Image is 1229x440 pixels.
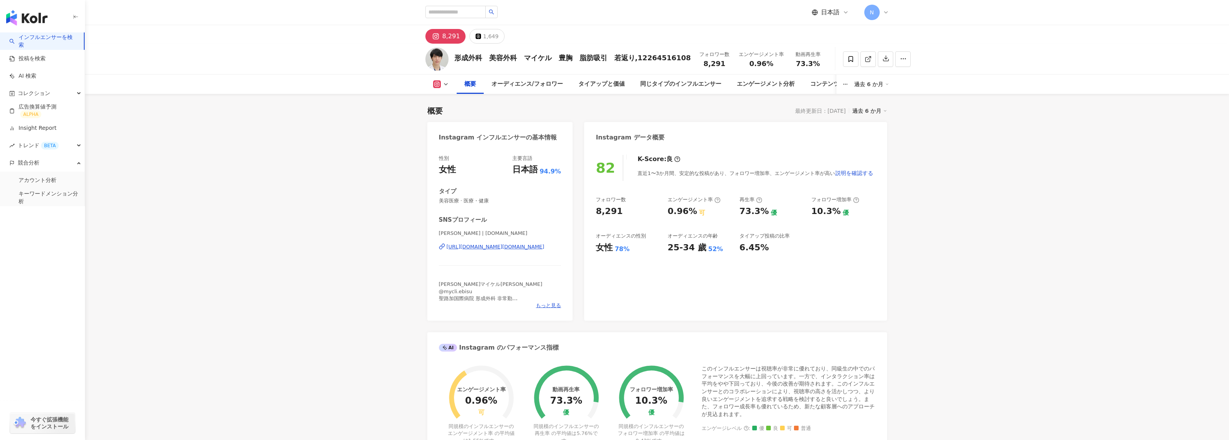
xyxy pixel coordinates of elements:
div: 0.96% [668,206,697,217]
a: chrome extension今すぐ拡張機能をインストール [10,413,75,433]
span: 普通 [794,426,811,432]
span: 良 [766,426,778,432]
a: 投稿を検索 [9,55,46,63]
div: エンゲージメント分析 [737,80,795,89]
div: 良 [666,155,673,163]
img: logo [6,10,48,25]
div: Instagram のパフォーマンス指標 [439,343,559,352]
div: 優 [771,209,777,217]
span: 5.76% [576,430,592,436]
div: 73.3% [739,206,769,217]
div: 優 [648,409,654,416]
div: 主要言語 [512,155,532,162]
span: 今すぐ拡張機能をインストール [31,416,73,430]
div: 優 [843,209,849,217]
span: 73.3% [796,60,820,68]
a: [URL][DOMAIN_NAME][DOMAIN_NAME] [439,243,561,250]
span: 美容医療 · 医療・健康 [439,197,561,204]
a: Insight Report [9,124,56,132]
div: コンテンツ内容分析 [810,80,862,89]
span: トレンド [18,137,59,154]
span: 可 [780,426,792,432]
span: [PERSON_NAME]マイケル[PERSON_NAME] @mycli.ebisu 聖路加国際病院 形成外科 非常勤 【豊胸・脂肪吸引・アンチエイジング専門】 形成・美容外科医 アメリカ生ま... [439,281,542,350]
div: オーディエンスの性別 [596,233,646,240]
span: N [870,8,874,17]
div: 25-34 歲 [668,242,706,254]
span: 優 [752,426,764,432]
button: 8,291 [425,29,466,44]
span: rise [9,143,15,148]
div: 10.3% [635,396,667,406]
div: エンゲージメント率 [457,386,506,392]
div: SNSプロフィール [439,216,487,224]
div: 0.96% [465,396,497,406]
span: コレクション [18,85,50,102]
div: K-Score : [637,155,680,163]
div: フォロワー増加率 [630,386,673,392]
img: KOL Avatar [425,48,449,71]
div: 最終更新日：[DATE] [795,108,846,114]
a: searchインフルエンサーを検索 [9,34,78,49]
div: エンゲージメント率 [739,51,784,58]
div: 動画再生率 [793,51,823,58]
div: 過去 6 か月 [852,106,887,116]
div: タイアップと価値 [578,80,625,89]
span: 8,291 [704,59,726,68]
div: エンゲージレベル : [702,426,875,432]
div: 8,291 [442,31,460,42]
div: 1,649 [483,31,498,42]
div: 優 [563,409,569,416]
a: キーワードメンション分析 [19,190,78,205]
button: 説明を確認する [835,165,874,181]
div: このインフルエンサーは視聴率が非常に優れており、同級生の中でのパフォーマンスを大幅に上回っています。一方で、インタラクション率は平均をやや下回っており、今後の改善が期待されます。このインフルエン... [702,365,875,418]
div: オーディエンスの年齢 [668,233,718,240]
button: 1,649 [469,29,505,44]
a: AI 検索 [9,72,36,80]
div: 女性 [596,242,613,254]
div: 過去 6 か月 [854,78,889,90]
div: 直近1〜3か月間、安定的な投稿があり、フォロワー増加率、エンゲージメント率が高い [637,165,874,181]
div: Instagram インフルエンサーの基本情報 [439,133,557,142]
div: Instagram データ概要 [596,133,665,142]
div: 8,291 [596,206,623,217]
div: タイプ [439,187,456,195]
div: 女性 [439,164,456,176]
div: フォロワー増加率 [811,196,859,203]
div: フォロワー数 [699,51,729,58]
div: 日本語 [512,164,538,176]
div: 82 [596,160,615,176]
div: 52% [708,245,723,253]
div: 性別 [439,155,449,162]
div: 形成外科 美容外科 マイケル 豊胸 脂肪吸引 若返り,12264516108 [454,53,691,63]
span: 94.9% [540,167,561,176]
div: AI [439,344,457,352]
a: 広告換算値予測ALPHA [9,103,78,119]
div: フォロワー数 [596,196,626,203]
div: 再生率 [739,196,762,203]
div: BETA [41,142,59,149]
div: 可 [478,409,484,416]
div: 10.3% [811,206,841,217]
span: 説明を確認する [835,170,873,176]
div: オーディエンス/フォロワー [491,80,563,89]
div: 73.3% [550,396,582,406]
div: [URL][DOMAIN_NAME][DOMAIN_NAME] [447,243,544,250]
img: chrome extension [12,417,27,429]
div: 78% [615,245,629,253]
div: 概要 [464,80,476,89]
div: エンゲージメント率 [668,196,721,203]
span: [PERSON_NAME] | [DOMAIN_NAME] [439,230,561,237]
div: 可 [699,209,705,217]
span: search [489,9,494,15]
div: 動画再生率 [552,386,580,392]
div: 同じタイプのインフルエンサー [640,80,721,89]
span: もっと見る [536,302,561,309]
div: タイアップ投稿の比率 [739,233,790,240]
span: 日本語 [821,8,840,17]
div: 概要 [427,105,443,116]
a: アカウント分析 [19,177,56,184]
span: 0.96% [749,60,773,68]
span: 競合分析 [18,154,39,172]
div: 6.45% [739,242,769,254]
